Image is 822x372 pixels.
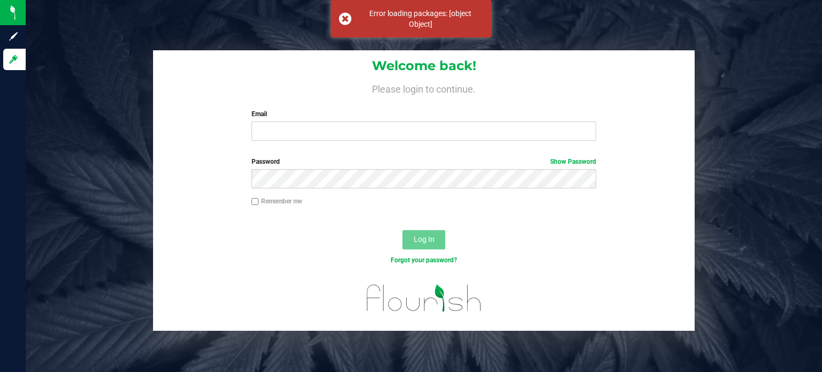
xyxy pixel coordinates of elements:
h1: Welcome back! [153,59,695,73]
inline-svg: Sign up [8,31,19,42]
a: Show Password [550,158,596,165]
input: Remember me [252,198,259,206]
inline-svg: Log in [8,54,19,65]
h4: Please login to continue. [153,81,695,94]
span: Log In [414,235,435,244]
a: Forgot your password? [391,256,457,264]
div: Error loading packages: [object Object] [357,8,483,29]
label: Remember me [252,196,302,206]
img: flourish_logo.svg [356,276,492,320]
label: Email [252,109,597,119]
button: Log In [402,230,445,249]
span: Password [252,158,280,165]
